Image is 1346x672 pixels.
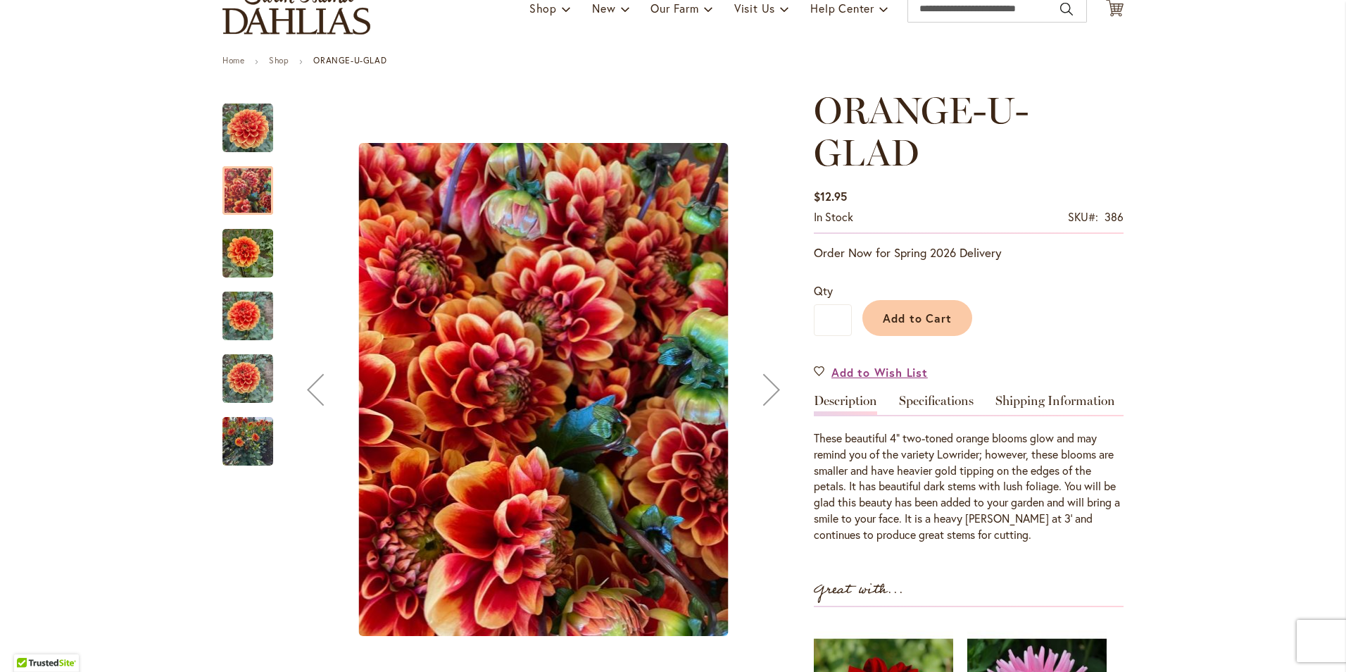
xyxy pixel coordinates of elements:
[899,394,974,415] a: Specifications
[814,364,928,380] a: Add to Wish List
[529,1,557,15] span: Shop
[1105,209,1124,225] div: 386
[814,189,847,204] span: $12.95
[11,622,50,661] iframe: Launch Accessibility Center
[995,394,1115,415] a: Shipping Information
[1068,209,1098,224] strong: SKU
[814,394,877,415] a: Description
[814,209,853,225] div: Availability
[814,430,1124,543] div: These beautiful 4” two-toned orange blooms glow and may remind you of the variety Lowrider; howev...
[650,1,698,15] span: Our Farm
[831,364,928,380] span: Add to Wish List
[222,403,273,466] div: Orange-U-Glad
[222,152,287,215] div: Orange-U-Glad
[883,311,952,325] span: Add to Cart
[814,244,1124,261] p: Order Now for Spring 2026 Delivery
[810,1,874,15] span: Help Center
[222,215,287,278] div: Orange-U-Glad
[313,55,386,66] strong: ORANGE-U-GLAD
[222,408,273,475] img: Orange-U-Glad
[222,278,287,340] div: Orange-U-Glad
[222,282,273,350] img: Orange-U-Glad
[814,283,833,298] span: Qty
[222,103,273,154] img: Orange-U-Glad
[222,220,273,287] img: Orange-U-Glad
[862,300,972,336] button: Add to Cart
[222,55,244,66] a: Home
[592,1,615,15] span: New
[734,1,775,15] span: Visit Us
[222,354,273,404] img: Orange-U-Glad
[359,143,729,636] img: Orange-U-Glad
[814,88,1029,175] span: ORANGE-U-GLAD
[814,578,904,602] strong: Great with...
[269,55,289,66] a: Shop
[814,209,853,224] span: In stock
[222,340,287,403] div: Orange-U-Glad
[222,89,287,152] div: Orange-U-Glad
[814,394,1124,543] div: Detailed Product Info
